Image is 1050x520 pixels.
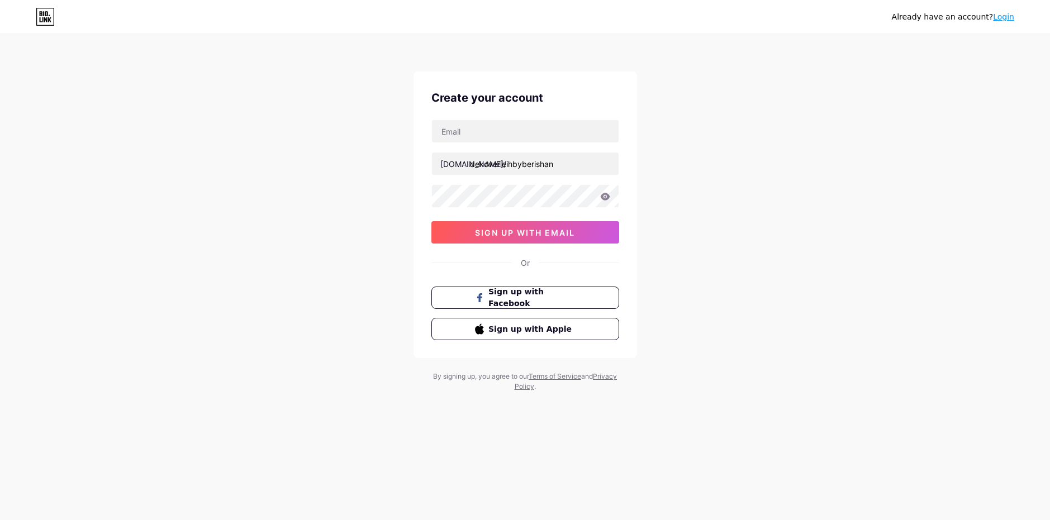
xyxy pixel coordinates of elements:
[431,318,619,340] button: Sign up with Apple
[440,158,506,170] div: [DOMAIN_NAME]/
[475,228,575,237] span: sign up with email
[488,286,575,309] span: Sign up with Facebook
[431,287,619,309] button: Sign up with Facebook
[993,12,1014,21] a: Login
[432,152,619,175] input: username
[431,221,619,244] button: sign up with email
[432,120,619,142] input: Email
[488,323,575,335] span: Sign up with Apple
[430,371,620,392] div: By signing up, you agree to our and .
[529,372,581,380] a: Terms of Service
[431,89,619,106] div: Create your account
[521,257,530,269] div: Or
[892,11,1014,23] div: Already have an account?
